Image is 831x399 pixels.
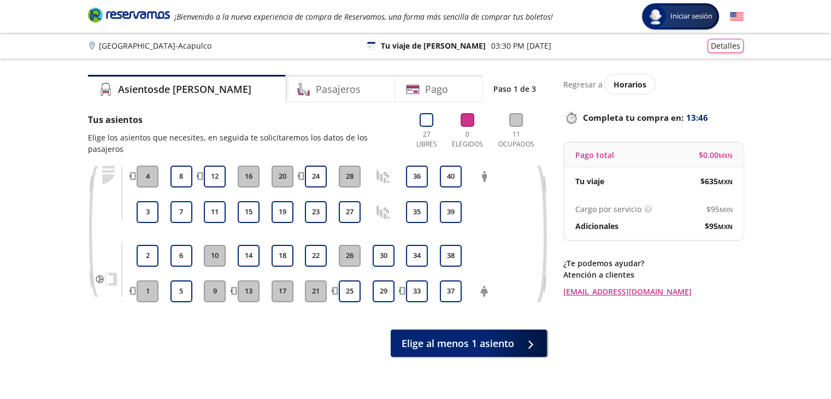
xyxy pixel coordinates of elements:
[563,110,744,125] p: Completa tu compra en :
[88,113,401,126] p: Tus asientos
[174,11,553,22] em: ¡Bienvenido a la nueva experiencia de compra de Reservamos, una forma más sencilla de comprar tus...
[440,245,462,267] button: 38
[450,130,486,149] p: 0 Elegidos
[406,280,428,302] button: 33
[272,280,293,302] button: 17
[88,132,401,155] p: Elige los asientos que necesites, en seguida te solicitaremos los datos de los pasajeros
[316,82,361,97] h4: Pasajeros
[493,83,536,95] p: Paso 1 de 3
[305,201,327,223] button: 23
[305,280,327,302] button: 21
[88,7,170,26] a: Brand Logo
[730,10,744,24] button: English
[373,245,394,267] button: 30
[563,75,744,93] div: Regresar a ver horarios
[563,79,603,90] p: Regresar a
[563,286,744,297] a: [EMAIL_ADDRESS][DOMAIN_NAME]
[238,280,260,302] button: 13
[406,201,428,223] button: 35
[339,201,361,223] button: 27
[686,112,708,124] span: 13:46
[406,166,428,187] button: 36
[699,149,733,161] span: $ 0.00
[575,203,641,215] p: Cargo por servicio
[666,11,717,22] span: Iniciar sesión
[381,40,486,51] p: Tu viaje de [PERSON_NAME]
[204,201,226,223] button: 11
[99,40,211,51] p: [GEOGRAPHIC_DATA] - Acapulco
[238,201,260,223] button: 15
[204,166,226,187] button: 12
[170,280,192,302] button: 5
[391,330,547,357] button: Elige al menos 1 asiento
[718,222,733,231] small: MXN
[614,79,646,90] span: Horarios
[305,245,327,267] button: 22
[137,166,158,187] button: 4
[137,245,158,267] button: 2
[170,245,192,267] button: 6
[563,269,744,280] p: Atención a clientes
[494,130,539,149] p: 11 Ocupados
[170,166,192,187] button: 8
[440,280,462,302] button: 37
[339,166,361,187] button: 28
[339,280,361,302] button: 25
[575,149,614,161] p: Pago total
[718,151,733,160] small: MXN
[440,166,462,187] button: 40
[706,203,733,215] span: $ 95
[305,166,327,187] button: 24
[137,201,158,223] button: 3
[440,201,462,223] button: 39
[170,201,192,223] button: 7
[718,178,733,186] small: MXN
[339,245,361,267] button: 26
[708,39,744,53] button: Detalles
[137,280,158,302] button: 1
[563,257,744,269] p: ¿Te podemos ayudar?
[88,7,170,23] i: Brand Logo
[272,201,293,223] button: 19
[272,245,293,267] button: 18
[204,280,226,302] button: 9
[700,175,733,187] span: $ 635
[705,220,733,232] span: $ 95
[575,220,618,232] p: Adicionales
[238,166,260,187] button: 16
[412,130,441,149] p: 27 Libres
[406,245,428,267] button: 34
[238,245,260,267] button: 14
[425,82,448,97] h4: Pago
[575,175,604,187] p: Tu viaje
[272,166,293,187] button: 20
[373,280,394,302] button: 29
[204,245,226,267] button: 10
[720,206,733,214] small: MXN
[402,336,514,351] span: Elige al menos 1 asiento
[118,82,251,97] h4: Asientos de [PERSON_NAME]
[491,40,551,51] p: 03:30 PM [DATE]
